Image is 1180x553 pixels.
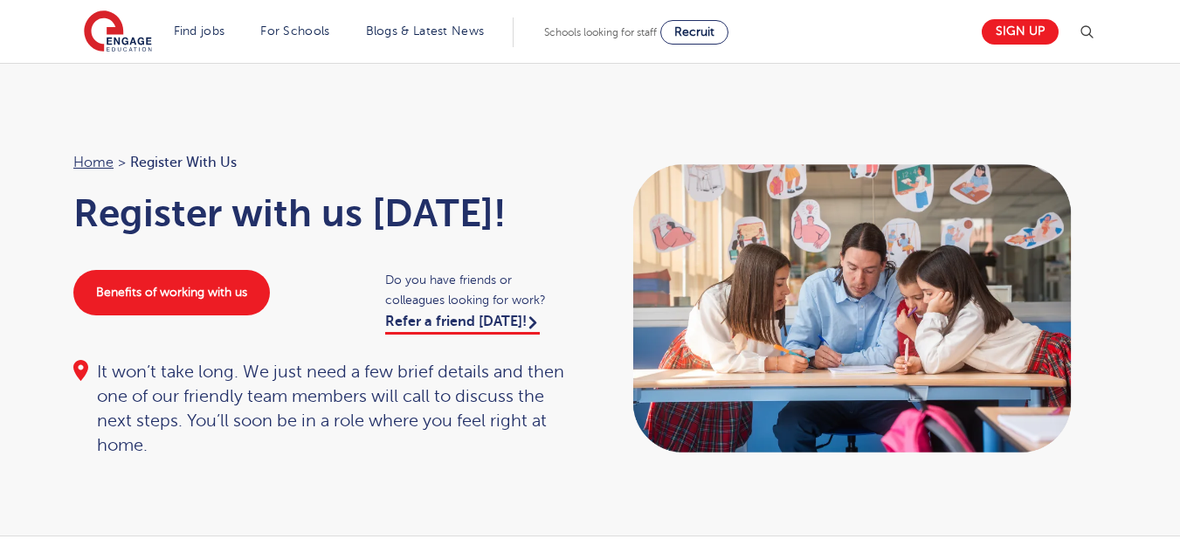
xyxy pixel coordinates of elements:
[73,270,270,315] a: Benefits of working with us
[385,314,540,335] a: Refer a friend [DATE]!
[73,155,114,170] a: Home
[118,155,126,170] span: >
[84,10,152,54] img: Engage Education
[260,24,329,38] a: For Schools
[544,26,657,38] span: Schools looking for staff
[73,151,573,174] nav: breadcrumb
[73,191,573,235] h1: Register with us [DATE]!
[174,24,225,38] a: Find jobs
[130,151,237,174] span: Register with us
[674,25,714,38] span: Recruit
[660,20,728,45] a: Recruit
[982,19,1059,45] a: Sign up
[73,360,573,458] div: It won’t take long. We just need a few brief details and then one of our friendly team members wi...
[366,24,485,38] a: Blogs & Latest News
[385,270,573,310] span: Do you have friends or colleagues looking for work?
